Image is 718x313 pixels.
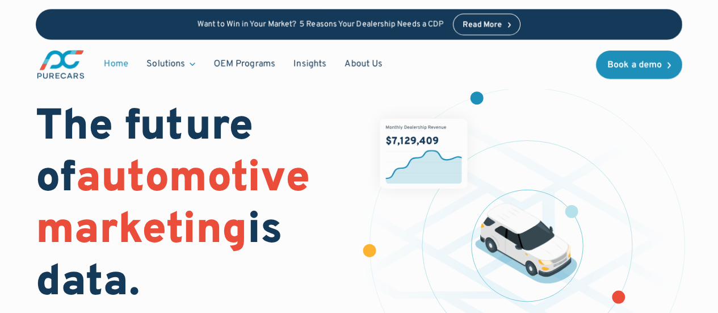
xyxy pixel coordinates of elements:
[607,61,662,70] div: Book a demo
[380,119,468,189] img: chart showing monthly dealership revenue of $7m
[36,152,310,258] span: automotive marketing
[204,53,284,75] a: OEM Programs
[146,58,185,70] div: Solutions
[95,53,137,75] a: Home
[36,102,345,310] h1: The future of is data.
[36,49,86,80] img: purecars logo
[453,14,521,35] a: Read More
[137,53,204,75] div: Solutions
[198,20,444,30] p: Want to Win in Your Market? 5 Reasons Your Dealership Needs a CDP
[284,53,335,75] a: Insights
[475,203,577,284] img: illustration of a vehicle
[36,49,86,80] a: main
[596,51,682,79] a: Book a demo
[335,53,392,75] a: About Us
[463,21,502,29] div: Read More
